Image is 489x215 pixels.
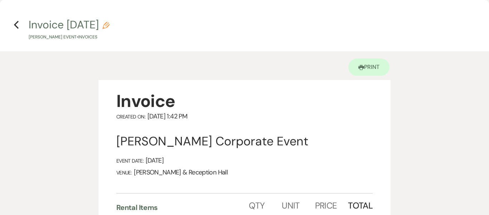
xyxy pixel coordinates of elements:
[315,193,348,215] div: Price
[116,113,145,120] span: Created On:
[249,193,282,215] div: Qty
[116,90,373,112] div: Invoice
[348,193,373,215] div: Total
[116,156,373,165] div: [DATE]
[29,34,110,41] p: [PERSON_NAME] Event • Invoices
[116,134,373,149] div: [PERSON_NAME] Corporate Event
[116,203,249,212] div: Rental Items
[282,193,315,215] div: Unit
[116,112,373,121] div: [DATE] 1:42 PM
[348,59,389,76] a: Print
[116,158,144,164] span: Event Date:
[29,19,110,41] button: Invoice [DATE][PERSON_NAME] Event•Invoices
[116,168,373,177] div: [PERSON_NAME] & Reception Hall
[116,169,132,176] span: Venue:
